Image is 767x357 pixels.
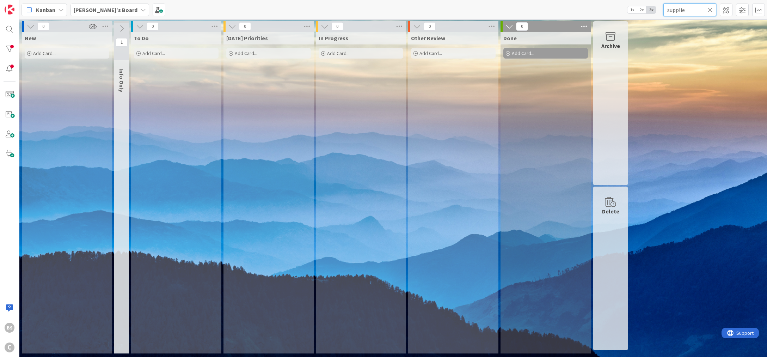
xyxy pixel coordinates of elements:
span: 3x [646,6,656,13]
span: 0 [37,22,49,31]
span: Done [503,35,517,42]
div: C [5,343,14,352]
span: Add Card... [419,50,442,56]
div: Archive [601,42,620,50]
span: 0 [331,22,343,31]
span: Support [15,1,32,10]
span: Kanban [36,6,55,14]
span: New [25,35,36,42]
span: 1x [627,6,637,13]
div: Delete [602,207,619,216]
span: In Progress [319,35,348,42]
span: To Do [134,35,149,42]
span: Add Card... [142,50,165,56]
span: Today's Priorities [226,35,268,42]
span: Other Review [411,35,445,42]
span: 1 [116,38,128,47]
span: 0 [516,22,528,31]
span: Info Only [118,68,125,92]
img: Visit kanbanzone.com [5,5,14,14]
span: Add Card... [33,50,56,56]
b: [PERSON_NAME]'s Board [74,6,137,13]
span: Add Card... [512,50,534,56]
input: Quick Filter... [663,4,716,16]
span: 0 [147,22,159,31]
span: Add Card... [235,50,257,56]
div: BS [5,323,14,333]
span: 0 [424,22,436,31]
span: Add Card... [327,50,350,56]
span: 2x [637,6,646,13]
span: 0 [239,22,251,31]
